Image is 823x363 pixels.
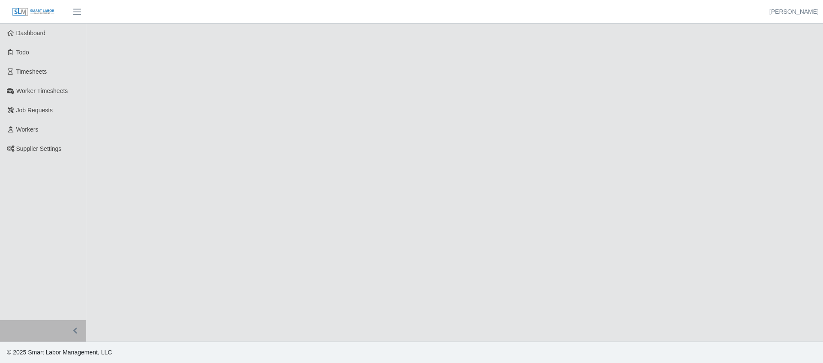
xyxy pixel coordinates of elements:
span: Supplier Settings [16,145,62,152]
span: Timesheets [16,68,47,75]
span: © 2025 Smart Labor Management, LLC [7,349,112,356]
span: Workers [16,126,39,133]
span: Dashboard [16,30,46,36]
span: Todo [16,49,29,56]
span: Job Requests [16,107,53,114]
a: [PERSON_NAME] [769,7,819,16]
span: Worker Timesheets [16,87,68,94]
img: SLM Logo [12,7,55,17]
